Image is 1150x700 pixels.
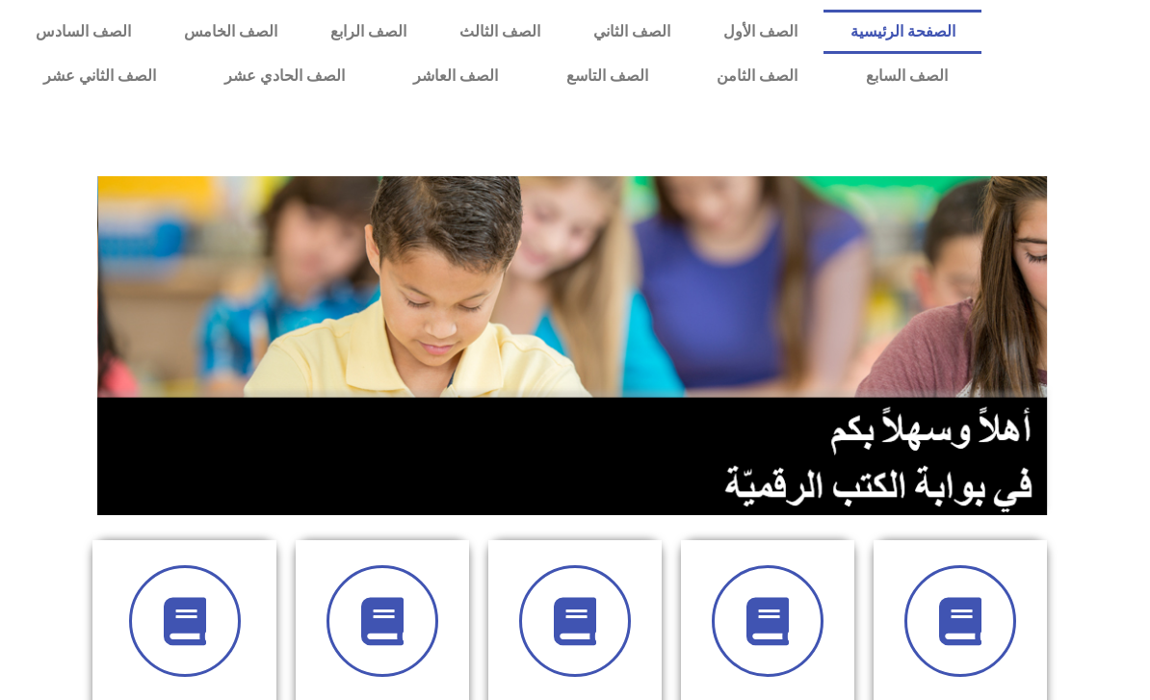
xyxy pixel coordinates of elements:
[533,54,683,98] a: الصف التاسع
[831,54,981,98] a: الصف السابع
[191,54,379,98] a: الصف الحادي عشر
[158,10,304,54] a: الصف الخامس
[683,54,832,98] a: الصف الثامن
[379,54,533,98] a: الصف العاشر
[10,10,158,54] a: الصف السادس
[10,54,191,98] a: الصف الثاني عشر
[304,10,433,54] a: الصف الرابع
[567,10,697,54] a: الصف الثاني
[433,10,567,54] a: الصف الثالث
[823,10,981,54] a: الصفحة الرئيسية
[696,10,823,54] a: الصف الأول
